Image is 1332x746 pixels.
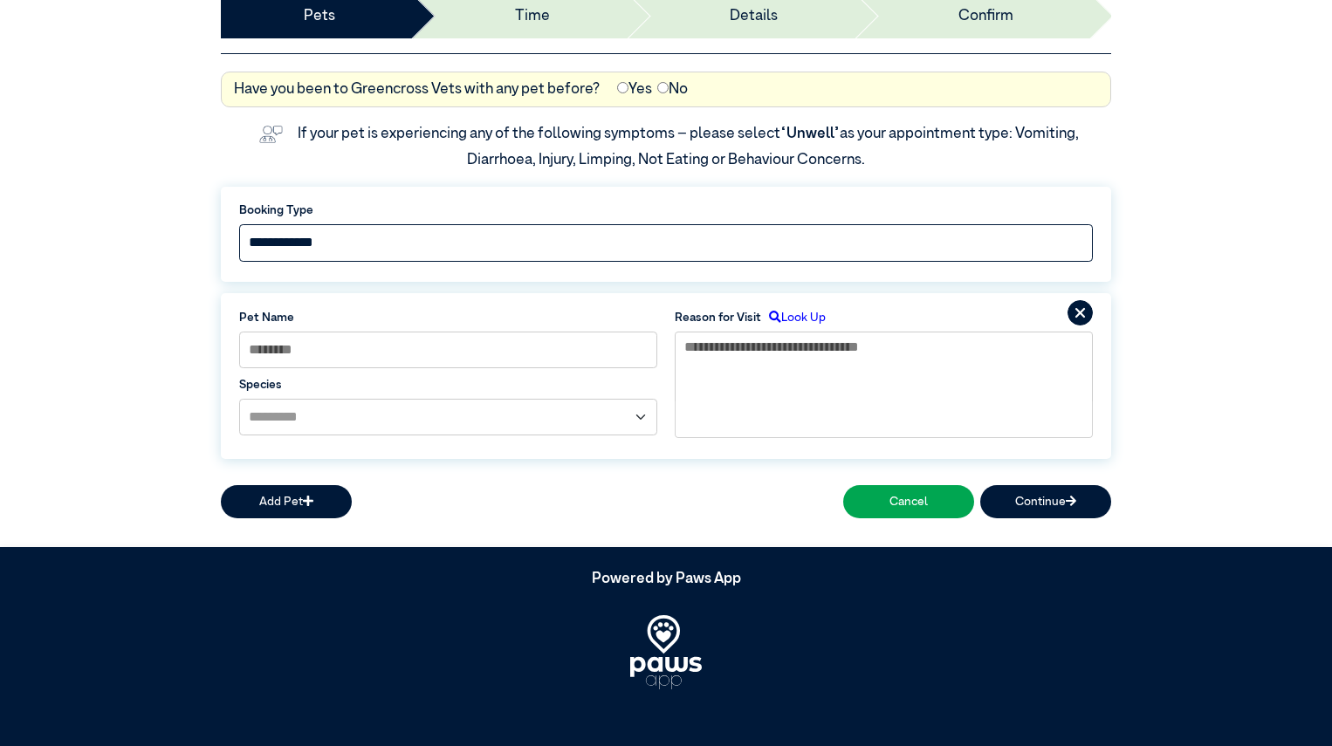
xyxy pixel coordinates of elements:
label: Yes [617,79,652,101]
label: Look Up [761,309,826,326]
button: Cancel [843,485,974,517]
span: “Unwell” [780,127,840,141]
label: Have you been to Greencross Vets with any pet before? [234,79,600,101]
button: Add Pet [221,485,352,517]
label: Species [239,376,657,394]
img: PawsApp [630,616,702,690]
h5: Powered by Paws App [221,571,1111,589]
label: No [657,79,688,101]
input: Yes [617,82,628,93]
label: If your pet is experiencing any of the following symptoms – please select as your appointment typ... [298,127,1081,168]
input: No [657,82,669,93]
label: Booking Type [239,202,1093,219]
label: Reason for Visit [675,309,761,326]
label: Pet Name [239,309,657,326]
a: Pets [304,5,335,28]
img: vet [253,120,289,149]
button: Continue [980,485,1111,517]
